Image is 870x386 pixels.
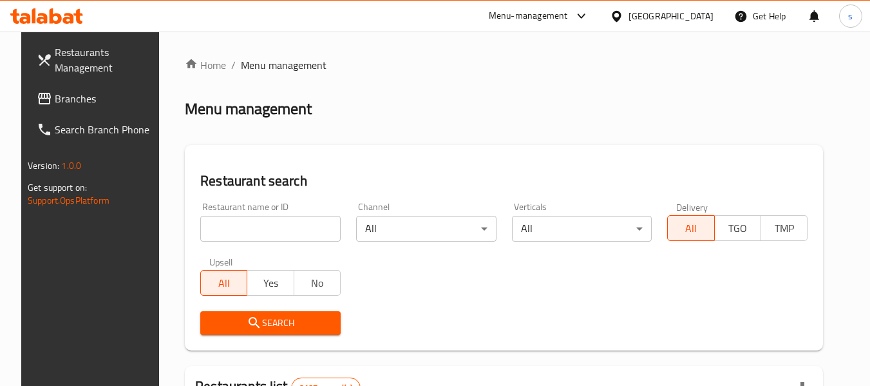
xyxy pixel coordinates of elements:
[200,171,808,191] h2: Restaurant search
[673,219,709,238] span: All
[714,215,761,241] button: TGO
[761,215,808,241] button: TMP
[720,219,756,238] span: TGO
[28,179,87,196] span: Get support on:
[200,311,341,335] button: Search
[26,114,167,145] a: Search Branch Phone
[766,219,802,238] span: TMP
[26,83,167,114] a: Branches
[241,57,326,73] span: Menu management
[61,157,81,174] span: 1.0.0
[55,91,156,106] span: Branches
[211,315,330,331] span: Search
[667,215,714,241] button: All
[294,270,341,296] button: No
[206,274,242,293] span: All
[55,122,156,137] span: Search Branch Phone
[200,216,341,242] input: Search for restaurant name or ID..
[512,216,652,242] div: All
[629,9,714,23] div: [GEOGRAPHIC_DATA]
[356,216,496,242] div: All
[28,192,109,209] a: Support.OpsPlatform
[26,37,167,83] a: Restaurants Management
[55,44,156,75] span: Restaurants Management
[676,202,708,211] label: Delivery
[247,270,294,296] button: Yes
[209,257,233,266] label: Upsell
[185,99,312,119] h2: Menu management
[848,9,853,23] span: s
[231,57,236,73] li: /
[185,57,226,73] a: Home
[299,274,336,293] span: No
[200,270,247,296] button: All
[185,57,823,73] nav: breadcrumb
[252,274,288,293] span: Yes
[489,8,568,24] div: Menu-management
[28,157,59,174] span: Version:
